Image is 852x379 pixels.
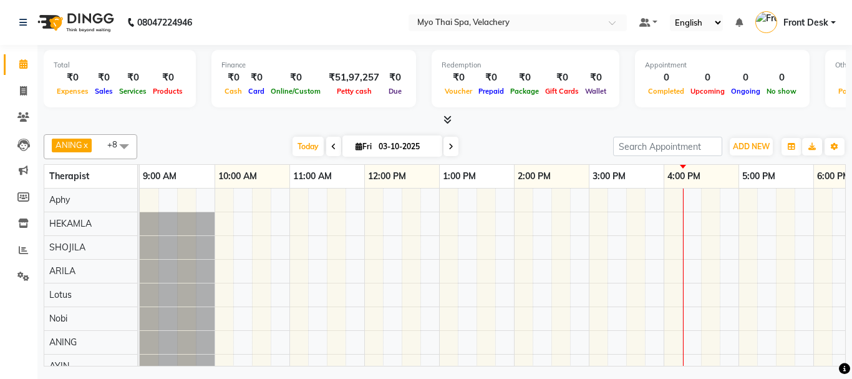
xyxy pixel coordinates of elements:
[54,60,186,71] div: Total
[290,167,335,185] a: 11:00 AM
[763,87,800,96] span: No show
[49,360,69,372] span: AYIN
[215,167,260,185] a: 10:00 AM
[365,167,409,185] a: 12:00 PM
[442,71,475,85] div: ₹0
[32,5,117,40] img: logo
[613,137,722,156] input: Search Appointment
[352,142,375,151] span: Fri
[730,138,773,155] button: ADD NEW
[293,137,324,156] span: Today
[645,71,687,85] div: 0
[92,71,116,85] div: ₹0
[440,167,479,185] a: 1:00 PM
[56,140,82,150] span: ANING
[140,167,180,185] a: 9:00 AM
[733,142,770,151] span: ADD NEW
[783,16,828,29] span: Front Desk
[645,87,687,96] span: Completed
[589,167,629,185] a: 3:00 PM
[245,71,268,85] div: ₹0
[687,71,728,85] div: 0
[49,313,67,324] span: Nobi
[137,5,192,40] b: 08047224946
[442,60,609,71] div: Redemption
[221,71,245,85] div: ₹0
[107,139,127,149] span: +8
[375,137,437,156] input: 2025-10-03
[324,71,384,85] div: ₹51,97,257
[507,71,542,85] div: ₹0
[49,194,70,205] span: Aphy
[728,87,763,96] span: Ongoing
[49,218,92,229] span: HEKAMLA
[542,71,582,85] div: ₹0
[475,87,507,96] span: Prepaid
[245,87,268,96] span: Card
[92,87,116,96] span: Sales
[54,87,92,96] span: Expenses
[385,87,405,96] span: Due
[739,167,778,185] a: 5:00 PM
[49,265,75,277] span: ARILA
[755,11,777,33] img: Front Desk
[442,87,475,96] span: Voucher
[49,289,72,300] span: Lotus
[664,167,704,185] a: 4:00 PM
[116,87,150,96] span: Services
[334,87,375,96] span: Petty cash
[507,87,542,96] span: Package
[49,337,77,348] span: ANING
[515,167,554,185] a: 2:00 PM
[763,71,800,85] div: 0
[150,87,186,96] span: Products
[268,87,324,96] span: Online/Custom
[728,71,763,85] div: 0
[82,140,88,150] a: x
[268,71,324,85] div: ₹0
[384,71,406,85] div: ₹0
[582,87,609,96] span: Wallet
[49,170,89,182] span: Therapist
[116,71,150,85] div: ₹0
[475,71,507,85] div: ₹0
[687,87,728,96] span: Upcoming
[49,242,85,253] span: SHOJILA
[150,71,186,85] div: ₹0
[542,87,582,96] span: Gift Cards
[645,60,800,71] div: Appointment
[221,87,245,96] span: Cash
[582,71,609,85] div: ₹0
[221,60,406,71] div: Finance
[54,71,92,85] div: ₹0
